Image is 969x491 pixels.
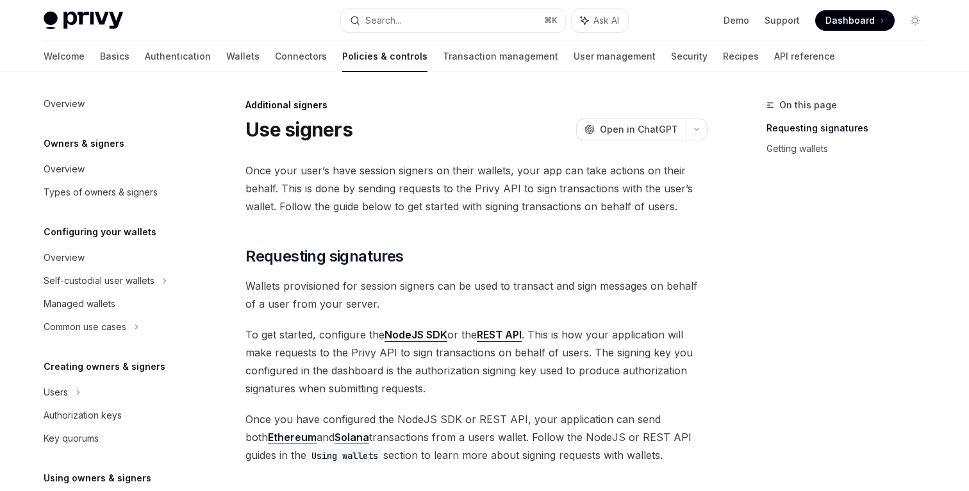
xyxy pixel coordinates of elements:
[44,385,68,400] div: Users
[779,97,837,113] span: On this page
[306,449,383,463] code: Using wallets
[385,328,447,342] a: NodeJS SDK
[100,41,129,72] a: Basics
[572,9,628,32] button: Ask AI
[724,14,749,27] a: Demo
[44,162,85,177] div: Overview
[44,408,122,423] div: Authorization keys
[671,41,708,72] a: Security
[245,277,708,313] span: Wallets provisioned for session signers can be used to transact and sign messages on behalf of a ...
[341,9,565,32] button: Search...⌘K
[33,181,197,204] a: Types of owners & signers
[44,319,126,335] div: Common use cases
[245,118,352,141] h1: Use signers
[44,273,154,288] div: Self-custodial user wallets
[765,14,800,27] a: Support
[33,292,197,315] a: Managed wallets
[593,14,619,27] span: Ask AI
[544,15,558,26] span: ⌘ K
[245,246,403,267] span: Requesting signatures
[245,162,708,215] span: Once your user’s have session signers on their wallets, your app can take actions on their behalf...
[44,359,165,374] h5: Creating owners & signers
[335,431,369,444] a: Solana
[245,326,708,397] span: To get started, configure the or the . This is how your application will make requests to the Pri...
[44,431,99,446] div: Key quorums
[268,431,317,444] a: Ethereum
[766,138,936,159] a: Getting wallets
[44,296,115,312] div: Managed wallets
[44,224,156,240] h5: Configuring your wallets
[825,14,875,27] span: Dashboard
[44,136,124,151] h5: Owners & signers
[905,10,925,31] button: Toggle dark mode
[226,41,260,72] a: Wallets
[33,158,197,181] a: Overview
[815,10,895,31] a: Dashboard
[774,41,835,72] a: API reference
[766,118,936,138] a: Requesting signatures
[145,41,211,72] a: Authentication
[365,13,401,28] div: Search...
[723,41,759,72] a: Recipes
[600,123,678,136] span: Open in ChatGPT
[44,470,151,486] h5: Using owners & signers
[477,328,522,342] a: REST API
[245,410,708,464] span: Once you have configured the NodeJS SDK or REST API, your application can send both and transacti...
[33,92,197,115] a: Overview
[245,99,708,112] div: Additional signers
[44,185,158,200] div: Types of owners & signers
[33,246,197,269] a: Overview
[576,119,686,140] button: Open in ChatGPT
[44,12,123,29] img: light logo
[574,41,656,72] a: User management
[44,41,85,72] a: Welcome
[44,250,85,265] div: Overview
[275,41,327,72] a: Connectors
[342,41,427,72] a: Policies & controls
[33,404,197,427] a: Authorization keys
[44,96,85,112] div: Overview
[443,41,558,72] a: Transaction management
[33,427,197,450] a: Key quorums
